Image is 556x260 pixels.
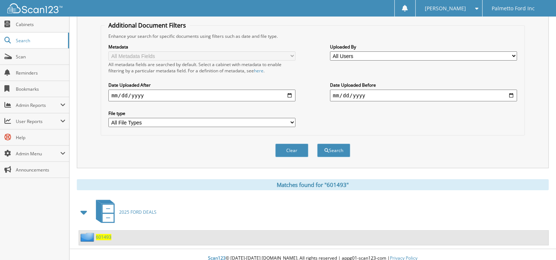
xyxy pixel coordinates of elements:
[96,234,111,240] a: 601493
[16,118,60,124] span: User Reports
[16,134,65,141] span: Help
[108,82,295,88] label: Date Uploaded After
[108,110,295,116] label: File type
[16,21,65,28] span: Cabinets
[16,151,60,157] span: Admin Menu
[105,21,190,29] legend: Additional Document Filters
[519,225,556,260] iframe: Chat Widget
[492,6,535,11] span: Palmetto Ford Inc
[330,82,517,88] label: Date Uploaded Before
[330,44,517,50] label: Uploaded By
[16,167,65,173] span: Announcements
[7,3,62,13] img: scan123-logo-white.svg
[16,54,65,60] span: Scan
[119,209,157,215] span: 2025 FORD DEALS
[105,33,521,39] div: Enhance your search for specific documents using filters such as date and file type.
[108,61,295,74] div: All metadata fields are searched by default. Select a cabinet with metadata to enable filtering b...
[16,102,60,108] span: Admin Reports
[92,198,157,227] a: 2025 FORD DEALS
[275,144,308,157] button: Clear
[16,70,65,76] span: Reminders
[317,144,350,157] button: Search
[77,179,549,190] div: Matches found for "601493"
[108,90,295,101] input: start
[16,86,65,92] span: Bookmarks
[16,37,64,44] span: Search
[425,6,466,11] span: [PERSON_NAME]
[80,232,96,242] img: folder2.png
[108,44,295,50] label: Metadata
[330,90,517,101] input: end
[254,68,263,74] a: here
